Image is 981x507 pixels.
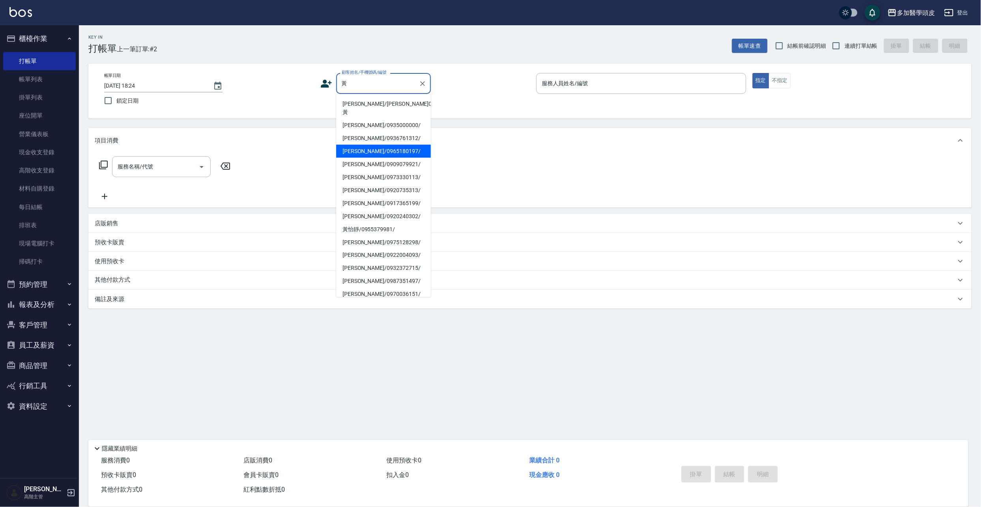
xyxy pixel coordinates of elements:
h3: 打帳單 [88,43,117,54]
li: [PERSON_NAME]/0922004093/ [336,249,431,262]
button: Open [195,161,208,173]
button: 商品管理 [3,355,76,376]
span: 其他付款方式 0 [101,486,142,493]
button: 櫃檯作業 [3,28,76,49]
li: [PERSON_NAME]/0909079921/ [336,158,431,171]
button: 資料設定 [3,396,76,417]
img: Logo [9,7,32,17]
a: 營業儀表板 [3,125,76,143]
button: 預約管理 [3,274,76,295]
label: 顧客姓名/手機號碼/編號 [342,69,387,75]
span: 店販消費 0 [244,456,273,464]
a: 打帳單 [3,52,76,70]
a: 每日結帳 [3,198,76,216]
button: 不指定 [769,73,791,88]
p: 高階主管 [24,493,64,500]
button: 員工及薪資 [3,335,76,355]
a: 現場電腦打卡 [3,234,76,253]
div: 項目消費 [88,128,972,153]
p: 使用預收卡 [95,257,124,266]
p: 隱藏業績明細 [102,445,137,453]
a: 帳單列表 [3,70,76,88]
li: [PERSON_NAME]/0917365199/ [336,197,431,210]
button: 報表及分析 [3,294,76,315]
div: 店販銷售 [88,214,972,233]
button: 指定 [753,73,769,88]
li: [PERSON_NAME]/0975128298/ [336,236,431,249]
div: 備註及來源 [88,290,972,309]
li: [PERSON_NAME]/0920240302/ [336,210,431,223]
h2: Key In [88,35,117,40]
a: 掛單列表 [3,88,76,107]
li: 黃怡靜/0955379981/ [336,223,431,236]
button: 客戶管理 [3,315,76,335]
li: [PERSON_NAME]/0935000000/ [336,119,431,132]
span: 鎖定日期 [116,97,139,105]
a: 高階收支登錄 [3,161,76,180]
a: 座位開單 [3,107,76,125]
button: 登出 [941,6,972,20]
li: [PERSON_NAME]/0965180197/ [336,145,431,158]
span: 現金應收 0 [529,471,560,479]
p: 預收卡販賣 [95,238,124,247]
h5: [PERSON_NAME] [24,485,64,493]
li: [PERSON_NAME]/0973330113/ [336,171,431,184]
span: 連續打單結帳 [844,42,878,50]
button: Choose date, selected date is 2025-08-22 [208,77,227,95]
div: 預收卡販賣 [88,233,972,252]
span: 紅利點數折抵 0 [244,486,285,493]
span: 使用預收卡 0 [386,456,421,464]
div: 多加醫學頭皮 [897,8,935,18]
div: 使用預收卡 [88,252,972,271]
span: 結帳前確認明細 [788,42,826,50]
button: 行銷工具 [3,376,76,396]
button: 帳單速查 [732,39,768,53]
p: 備註及來源 [95,295,124,303]
a: 現金收支登錄 [3,143,76,161]
li: [PERSON_NAME]/0932372715/ [336,262,431,275]
span: 預收卡販賣 0 [101,471,136,479]
input: YYYY/MM/DD hh:mm [104,79,205,92]
li: [PERSON_NAME]/0920735313/ [336,184,431,197]
button: 多加醫學頭皮 [884,5,938,21]
span: 會員卡販賣 0 [244,471,279,479]
span: 上一筆訂單:#2 [117,44,157,54]
li: [PERSON_NAME]/0970036151/ [336,288,431,301]
p: 項目消費 [95,137,118,145]
span: 扣入金 0 [386,471,409,479]
p: 店販銷售 [95,219,118,228]
a: 排班表 [3,216,76,234]
label: 帳單日期 [104,73,121,79]
button: Clear [417,78,428,89]
span: 服務消費 0 [101,456,130,464]
img: Person [6,485,22,501]
a: 掃碼打卡 [3,253,76,271]
div: 其他付款方式 [88,271,972,290]
span: 業績合計 0 [529,456,560,464]
button: save [865,5,880,21]
p: 其他付款方式 [95,276,134,284]
li: [PERSON_NAME]/0987351497/ [336,275,431,288]
li: [PERSON_NAME]/[PERSON_NAME]0976291491/黃 [336,97,431,119]
a: 材料自購登錄 [3,180,76,198]
li: [PERSON_NAME]/0936761312/ [336,132,431,145]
